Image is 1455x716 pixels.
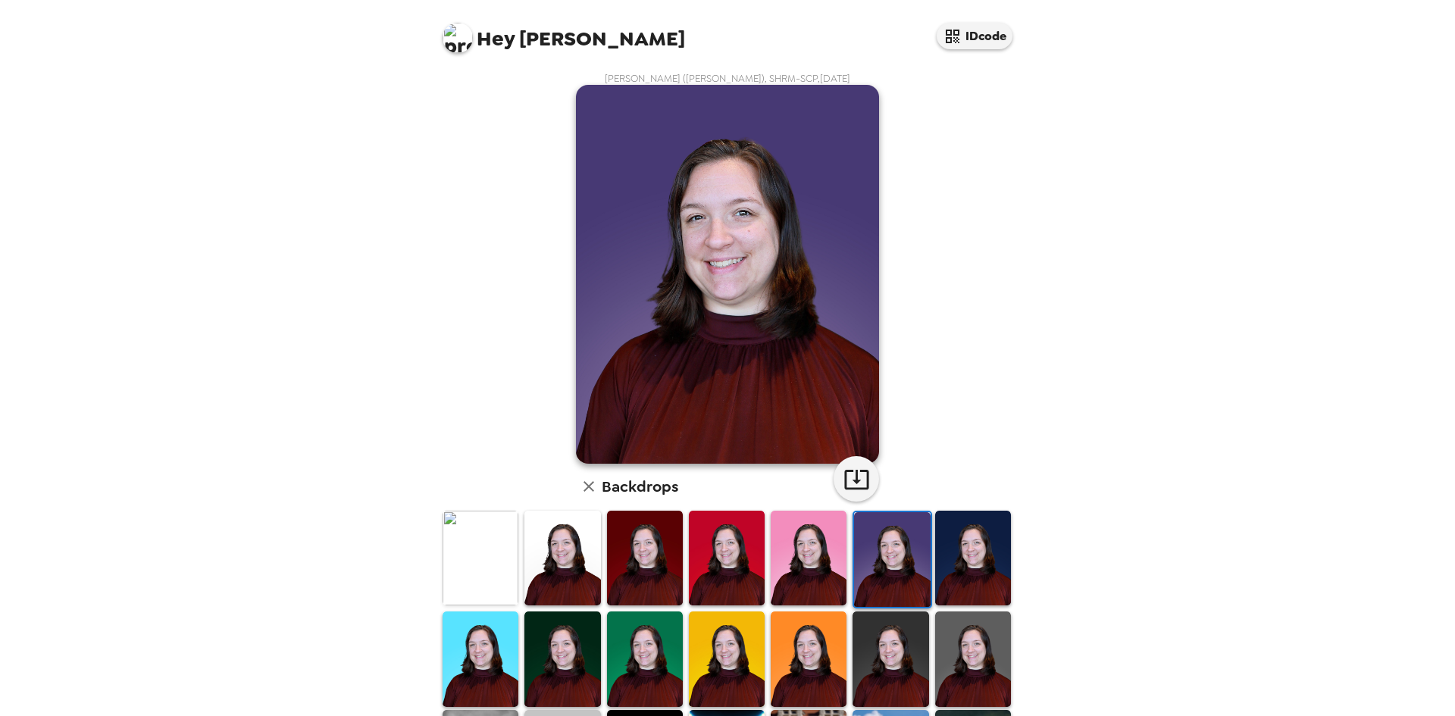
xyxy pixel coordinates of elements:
[605,72,850,85] span: [PERSON_NAME] ([PERSON_NAME]), SHRM-SCP , [DATE]
[443,23,473,53] img: profile pic
[602,474,678,499] h6: Backdrops
[443,15,685,49] span: [PERSON_NAME]
[477,25,515,52] span: Hey
[576,85,879,464] img: user
[937,23,1012,49] button: IDcode
[443,511,518,605] img: Original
